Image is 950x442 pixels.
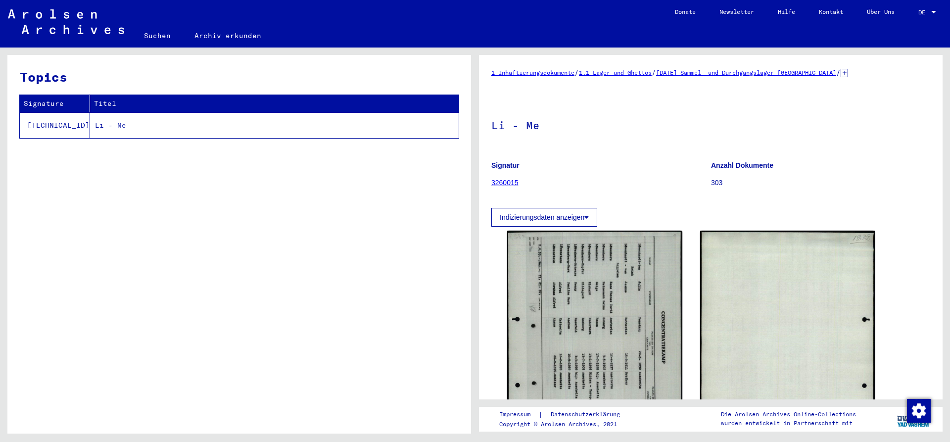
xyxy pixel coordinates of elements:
[907,399,931,423] img: Zustimmung ändern
[836,68,841,77] span: /
[491,69,574,76] a: 1 Inhaftierungsdokumente
[90,95,459,112] th: Titel
[579,69,652,76] a: 1.1 Lager und Ghettos
[543,409,632,420] a: Datenschutzerklärung
[499,409,632,420] div: |
[652,68,656,77] span: /
[711,178,930,188] p: 303
[895,406,932,431] img: yv_logo.png
[721,419,856,428] p: wurden entwickelt in Partnerschaft mit
[8,9,124,34] img: Arolsen_neg.svg
[574,68,579,77] span: /
[711,161,773,169] b: Anzahl Dokumente
[656,69,836,76] a: [DATE] Sammel- und Durchgangslager [GEOGRAPHIC_DATA]
[183,24,273,48] a: Archiv erkunden
[918,9,929,16] span: DE
[90,112,459,138] td: Li - Me
[491,208,597,227] button: Indizierungsdaten anzeigen
[491,161,520,169] b: Signatur
[499,409,538,420] a: Impressum
[491,179,519,187] a: 3260015
[20,112,90,138] td: [TECHNICAL_ID]
[132,24,183,48] a: Suchen
[20,95,90,112] th: Signature
[499,420,632,429] p: Copyright © Arolsen Archives, 2021
[491,102,930,146] h1: Li - Me
[20,67,458,87] h3: Topics
[721,410,856,419] p: Die Arolsen Archives Online-Collections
